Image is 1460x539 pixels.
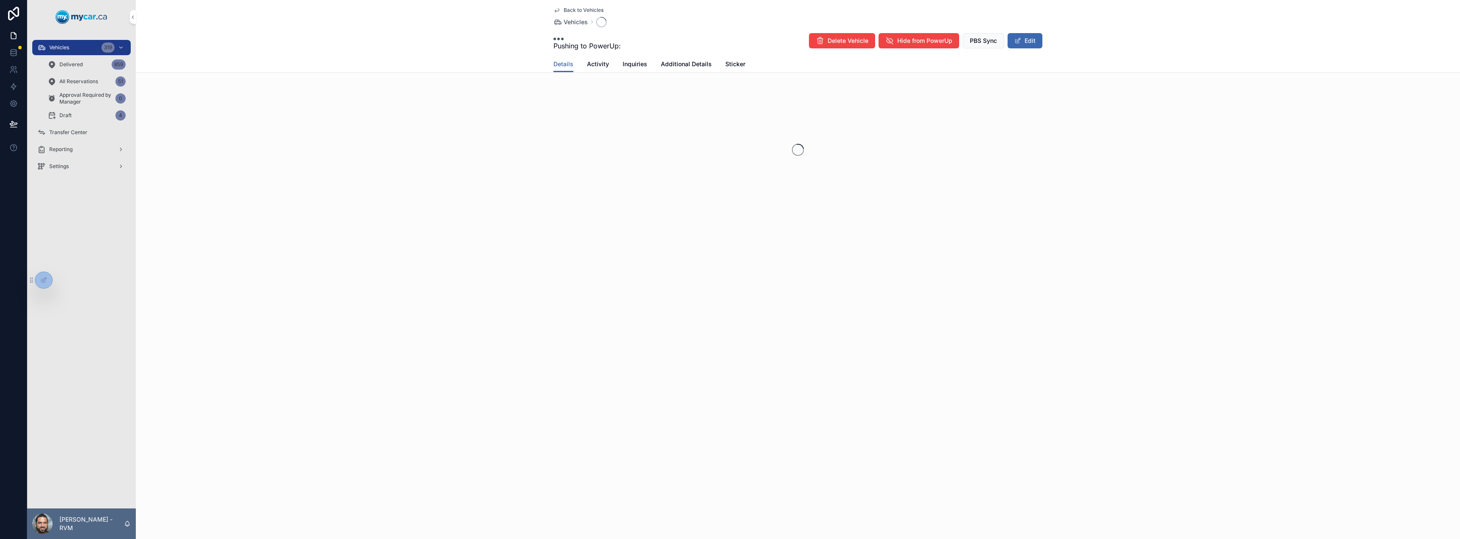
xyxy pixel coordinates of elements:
[564,7,604,14] span: Back to Vehicles
[59,78,98,85] span: All Reservations
[32,40,131,55] a: Vehicles319
[553,7,604,14] a: Back to Vehicles
[963,33,1004,48] button: PBS Sync
[725,56,745,73] a: Sticker
[49,163,69,170] span: Settings
[59,515,124,532] p: [PERSON_NAME] - RVM
[32,142,131,157] a: Reporting
[115,76,126,87] div: 51
[115,110,126,121] div: 4
[49,146,73,153] span: Reporting
[879,33,959,48] button: Hide from PowerUp
[42,91,131,106] a: Approval Required by Manager0
[897,36,952,45] span: Hide from PowerUp
[623,60,647,68] span: Inquiries
[59,92,112,105] span: Approval Required by Manager
[970,36,997,45] span: PBS Sync
[661,56,712,73] a: Additional Details
[32,159,131,174] a: Settings
[661,60,712,68] span: Additional Details
[49,129,87,136] span: Transfer Center
[112,59,126,70] div: 859
[725,60,745,68] span: Sticker
[587,56,609,73] a: Activity
[42,57,131,72] a: Delivered859
[56,10,107,24] img: App logo
[564,18,588,26] span: Vehicles
[553,60,573,68] span: Details
[42,108,131,123] a: Draft4
[587,60,609,68] span: Activity
[553,18,588,26] a: Vehicles
[101,42,115,53] div: 319
[59,61,83,68] span: Delivered
[115,93,126,104] div: 0
[553,41,621,51] span: Pushing to PowerUp:
[42,74,131,89] a: All Reservations51
[828,36,868,45] span: Delete Vehicle
[809,33,875,48] button: Delete Vehicle
[553,56,573,73] a: Details
[27,34,136,185] div: scrollable content
[1008,33,1042,48] button: Edit
[32,125,131,140] a: Transfer Center
[623,56,647,73] a: Inquiries
[49,44,69,51] span: Vehicles
[59,112,72,119] span: Draft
